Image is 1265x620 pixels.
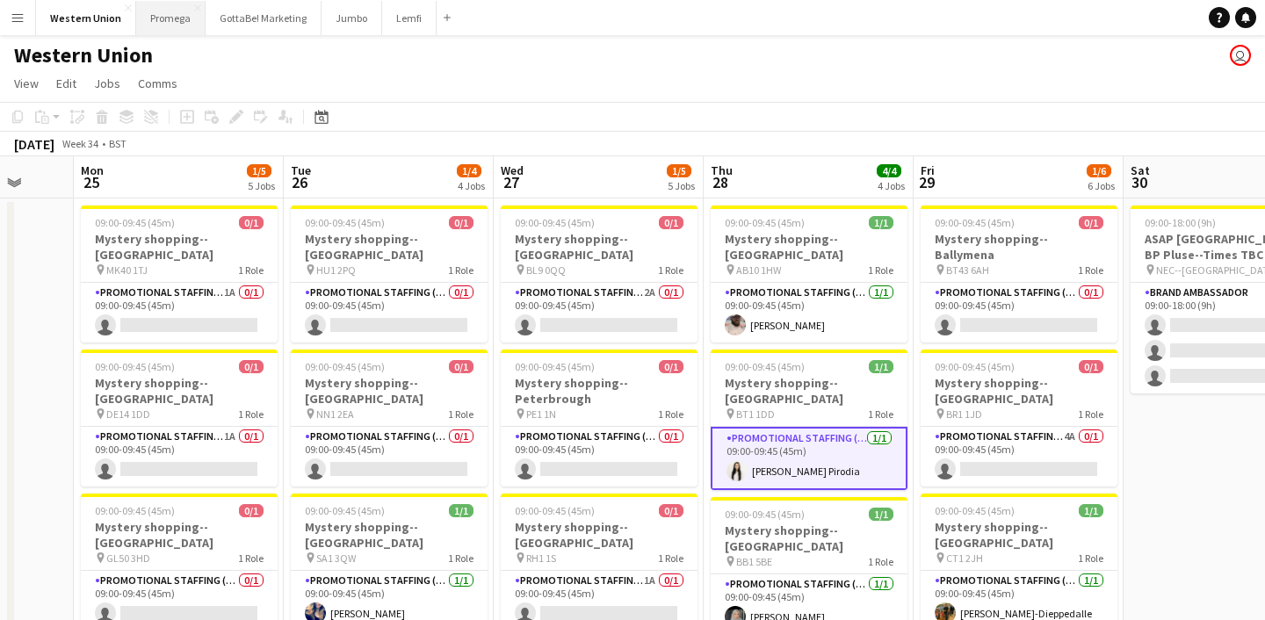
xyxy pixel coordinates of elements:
span: 09:00-09:45 (45m) [725,360,805,373]
span: 1/5 [667,164,691,177]
span: 09:00-09:45 (45m) [935,216,1015,229]
span: 25 [78,172,104,192]
span: 1 Role [448,263,473,277]
div: 5 Jobs [668,179,695,192]
app-job-card: 09:00-09:45 (45m)0/1Mystery shopping--[GEOGRAPHIC_DATA] NN1 2EA1 RolePromotional Staffing (Myster... [291,350,488,487]
span: NN1 2EA [316,407,354,421]
h3: Mystery shopping--[GEOGRAPHIC_DATA] [81,231,278,263]
app-job-card: 09:00-09:45 (45m)0/1Mystery shopping--[GEOGRAPHIC_DATA] BL9 0QQ1 RolePromotional Staffing (Myster... [501,205,698,342]
span: 0/1 [659,504,683,517]
app-job-card: 09:00-09:45 (45m)1/1Mystery shopping--[GEOGRAPHIC_DATA] AB10 1HW1 RolePromotional Staffing (Myste... [711,205,907,342]
span: 09:00-09:45 (45m) [95,216,175,229]
span: HU1 2PQ [316,263,356,277]
span: BT43 6AH [946,263,989,277]
app-job-card: 09:00-09:45 (45m)0/1Mystery shopping--Ballymena BT43 6AH1 RolePromotional Staffing (Mystery Shopp... [921,205,1117,342]
span: 1 Role [658,552,683,565]
span: DE14 1DD [106,407,150,421]
span: 1 Role [868,555,893,568]
span: BT1 1DD [736,407,775,421]
span: 28 [708,172,733,192]
span: 0/1 [1079,216,1103,229]
div: BST [109,137,126,150]
span: 09:00-09:45 (45m) [515,216,595,229]
h3: Mystery shopping--[GEOGRAPHIC_DATA] [921,375,1117,407]
span: Fri [921,162,935,178]
app-card-role: Promotional Staffing (Mystery Shopper)1A0/109:00-09:45 (45m) [81,427,278,487]
span: Edit [56,76,76,91]
span: AB10 1HW [736,263,781,277]
span: 09:00-09:45 (45m) [725,508,805,521]
span: Sat [1131,162,1150,178]
span: View [14,76,39,91]
span: BB1 5BE [736,555,772,568]
span: 1 Role [238,407,264,421]
span: 09:00-09:45 (45m) [935,504,1015,517]
button: Lemfi [382,1,437,35]
span: 0/1 [239,216,264,229]
app-job-card: 09:00-09:45 (45m)0/1Mystery shopping--[GEOGRAPHIC_DATA] DE14 1DD1 RolePromotional Staffing (Myste... [81,350,278,487]
a: Edit [49,72,83,95]
span: 09:00-09:45 (45m) [95,504,175,517]
app-job-card: 09:00-09:45 (45m)0/1Mystery shopping--[GEOGRAPHIC_DATA] HU1 2PQ1 RolePromotional Staffing (Myster... [291,205,488,342]
span: 1 Role [1078,263,1103,277]
app-card-role: Promotional Staffing (Mystery Shopper)1/109:00-09:45 (45m)[PERSON_NAME] Pirodia [711,427,907,490]
app-job-card: 09:00-09:45 (45m)0/1Mystery shopping--[GEOGRAPHIC_DATA] BR1 1JD1 RolePromotional Staffing (Myster... [921,350,1117,487]
span: 09:00-09:45 (45m) [305,216,385,229]
span: 09:00-09:45 (45m) [935,360,1015,373]
span: 1/4 [457,164,481,177]
span: 1 Role [658,263,683,277]
span: 09:00-09:45 (45m) [515,360,595,373]
span: 09:00-09:45 (45m) [305,360,385,373]
h3: Mystery shopping--[GEOGRAPHIC_DATA] [81,519,278,551]
app-card-role: Promotional Staffing (Mystery Shopper)0/109:00-09:45 (45m) [501,427,698,487]
h3: Mystery shopping--[GEOGRAPHIC_DATA] [291,375,488,407]
span: 09:00-09:45 (45m) [305,504,385,517]
h3: Mystery shopping--[GEOGRAPHIC_DATA] [501,231,698,263]
h3: Mystery shopping--[GEOGRAPHIC_DATA] [291,519,488,551]
app-job-card: 09:00-09:45 (45m)1/1Mystery shopping--[GEOGRAPHIC_DATA] BT1 1DD1 RolePromotional Staffing (Myster... [711,350,907,490]
h3: Mystery shopping--Peterbrough [501,375,698,407]
span: 1/6 [1087,164,1111,177]
span: Tue [291,162,311,178]
h1: Western Union [14,42,153,68]
span: Jobs [94,76,120,91]
h3: Mystery shopping--[GEOGRAPHIC_DATA] [81,375,278,407]
span: 1 Role [658,407,683,421]
span: Thu [711,162,733,178]
span: 09:00-09:45 (45m) [95,360,175,373]
span: 09:00-09:45 (45m) [725,216,805,229]
span: 4/4 [877,164,901,177]
app-user-avatar: Booking & Talent Team [1230,45,1251,66]
span: BL9 0QQ [526,263,566,277]
span: 1/1 [869,216,893,229]
app-card-role: Promotional Staffing (Mystery Shopper)0/109:00-09:45 (45m) [291,427,488,487]
h3: Mystery shopping--Ballymena [921,231,1117,263]
app-card-role: Promotional Staffing (Mystery Shopper)0/109:00-09:45 (45m) [291,283,488,342]
app-job-card: 09:00-09:45 (45m)0/1Mystery shopping--[GEOGRAPHIC_DATA] MK40 1TJ1 RolePromotional Staffing (Myste... [81,205,278,342]
span: 09:00-18:00 (9h) [1145,216,1216,229]
span: 1/1 [869,508,893,521]
app-job-card: 09:00-09:45 (45m)0/1Mystery shopping--Peterbrough PE1 1N1 RolePromotional Staffing (Mystery Shopp... [501,350,698,487]
span: 1 Role [1078,552,1103,565]
span: 1 Role [448,407,473,421]
span: 0/1 [449,360,473,373]
a: Jobs [87,72,127,95]
span: 1/1 [869,360,893,373]
span: 1 Role [868,263,893,277]
span: CT1 2JH [946,552,983,565]
span: 0/1 [659,216,683,229]
span: GL50 3HD [106,552,150,565]
span: 27 [498,172,524,192]
h3: Mystery shopping--[GEOGRAPHIC_DATA] [711,231,907,263]
span: 30 [1128,172,1150,192]
span: 26 [288,172,311,192]
span: 1 Role [238,263,264,277]
span: 1/1 [1079,504,1103,517]
h3: Mystery shopping--[GEOGRAPHIC_DATA] [711,523,907,554]
span: 1 Role [448,552,473,565]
